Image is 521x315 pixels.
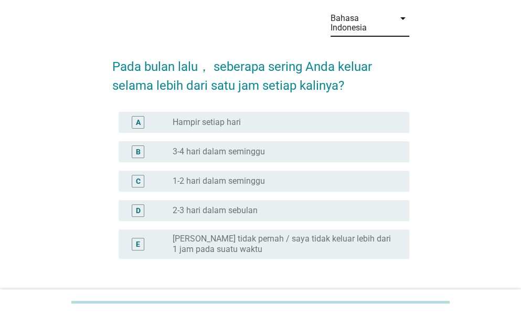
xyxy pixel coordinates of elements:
div: C [136,175,141,186]
label: [PERSON_NAME] tidak pernah / saya tidak keluar lebih dari 1 jam pada suatu waktu [173,234,392,255]
label: 2-3 hari dalam sebulan [173,205,258,216]
div: Bahasa Indonesia [331,14,388,33]
div: E [136,238,140,249]
h2: Pada bulan lalu， seberapa sering Anda keluar selama lebih dari satu jam setiap kalinya? [112,47,409,95]
div: A [136,117,141,128]
div: B [136,146,141,157]
label: 3-4 hari dalam seminggu [173,146,265,157]
label: Hampir setiap hari [173,117,241,128]
div: D [136,205,141,216]
label: 1-2 hari dalam seminggu [173,176,265,186]
i: arrow_drop_down [397,12,409,25]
